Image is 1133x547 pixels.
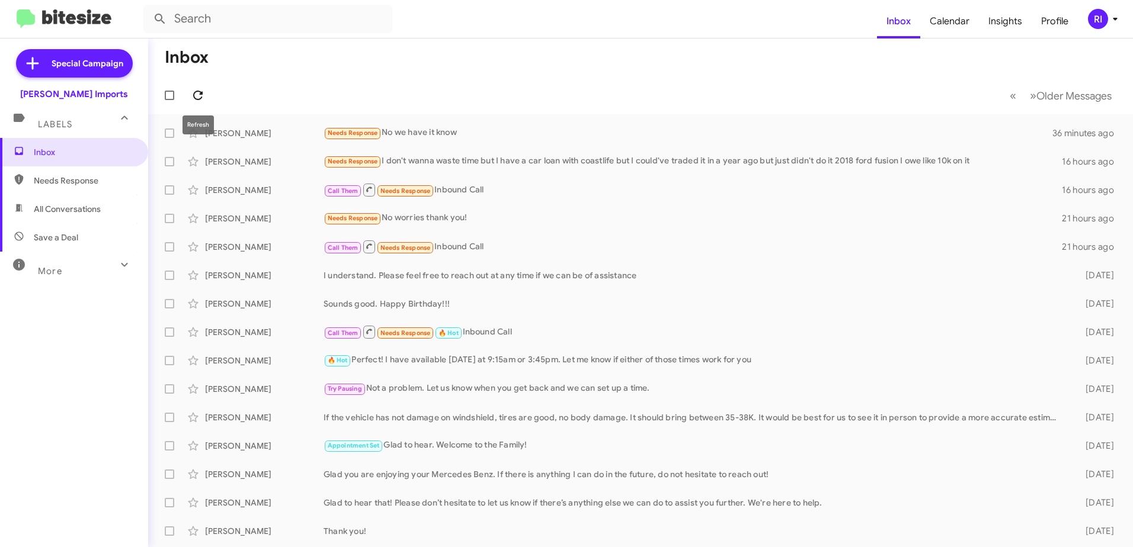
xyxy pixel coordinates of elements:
[920,4,979,38] a: Calendar
[324,126,1052,140] div: No we have it know
[1062,213,1124,224] div: 21 hours ago
[328,214,378,222] span: Needs Response
[205,127,324,139] div: [PERSON_NAME]
[324,411,1067,423] div: If the vehicle has not damage on windshield, tires are good, no body damage. It should bring betw...
[205,497,324,509] div: [PERSON_NAME]
[439,329,459,337] span: 🔥 Hot
[328,356,348,364] span: 🔥 Hot
[205,269,324,281] div: [PERSON_NAME]
[324,155,1062,168] div: I don't wanna waste time but I have a car loan with coastlife but I could've traded it in a year ...
[1067,440,1124,452] div: [DATE]
[328,329,359,337] span: Call Them
[205,184,324,196] div: [PERSON_NAME]
[1003,83,1119,108] nav: Page navigation example
[1032,4,1078,38] a: Profile
[380,244,431,252] span: Needs Response
[324,324,1067,339] div: Inbound Call
[1067,383,1124,395] div: [DATE]
[205,525,324,537] div: [PERSON_NAME]
[324,182,1062,197] div: Inbound Call
[20,88,128,100] div: [PERSON_NAME] Imports
[143,5,392,33] input: Search
[34,175,135,186] span: Needs Response
[1067,468,1124,480] div: [DATE]
[205,326,324,338] div: [PERSON_NAME]
[324,525,1067,537] div: Thank you!
[34,203,101,215] span: All Conversations
[52,57,123,69] span: Special Campaign
[1003,83,1023,108] button: Previous
[877,4,920,38] a: Inbox
[1067,269,1124,281] div: [DATE]
[1067,411,1124,423] div: [DATE]
[205,156,324,168] div: [PERSON_NAME]
[1078,9,1120,29] button: RI
[1030,88,1036,103] span: »
[328,244,359,252] span: Call Them
[205,440,324,452] div: [PERSON_NAME]
[324,353,1067,367] div: Perfect! I have available [DATE] at 9:15am or 3:45pm. Let me know if either of those times work f...
[34,231,78,243] span: Save a Deal
[1067,326,1124,338] div: [DATE]
[380,329,431,337] span: Needs Response
[324,211,1062,225] div: No worries thank you!
[205,411,324,423] div: [PERSON_NAME]
[1088,9,1108,29] div: RI
[324,239,1062,254] div: Inbound Call
[328,385,362,392] span: Try Pausing
[205,355,324,366] div: [PERSON_NAME]
[324,298,1067,310] div: Sounds good. Happy Birthday!!!
[324,269,1067,281] div: I understand. Please feel free to reach out at any time if we can be of assistance
[324,468,1067,480] div: Glad you are enjoying your Mercedes Benz. If there is anything I can do in the future, do not hes...
[1067,525,1124,537] div: [DATE]
[38,119,72,130] span: Labels
[324,439,1067,452] div: Glad to hear. Welcome to the Family!
[183,115,214,134] div: Refresh
[1010,88,1016,103] span: «
[1062,184,1124,196] div: 16 hours ago
[165,48,209,67] h1: Inbox
[205,468,324,480] div: [PERSON_NAME]
[34,146,135,158] span: Inbox
[328,129,378,137] span: Needs Response
[328,187,359,195] span: Call Them
[1067,298,1124,310] div: [DATE]
[1023,83,1119,108] button: Next
[1052,127,1124,139] div: 36 minutes ago
[16,49,133,78] a: Special Campaign
[1036,89,1112,102] span: Older Messages
[328,442,380,449] span: Appointment Set
[205,298,324,310] div: [PERSON_NAME]
[205,213,324,224] div: [PERSON_NAME]
[324,497,1067,509] div: Glad to hear that! Please don’t hesitate to let us know if there’s anything else we can do to ass...
[1062,156,1124,168] div: 16 hours ago
[38,266,62,276] span: More
[324,382,1067,395] div: Not a problem. Let us know when you get back and we can set up a time.
[1067,355,1124,366] div: [DATE]
[205,241,324,253] div: [PERSON_NAME]
[380,187,431,195] span: Needs Response
[979,4,1032,38] a: Insights
[1062,241,1124,253] div: 21 hours ago
[1067,497,1124,509] div: [DATE]
[205,383,324,395] div: [PERSON_NAME]
[328,157,378,165] span: Needs Response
